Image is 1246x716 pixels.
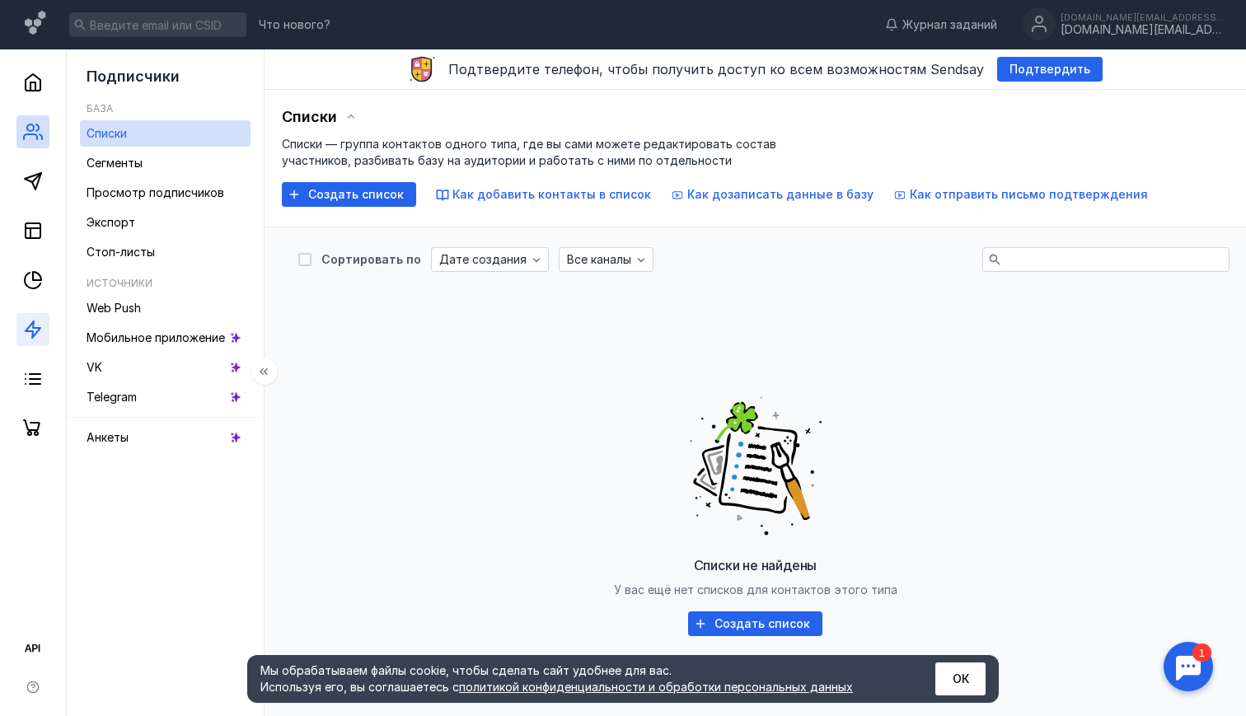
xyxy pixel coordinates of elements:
[893,186,1148,203] button: Как отправить письмо подтверждения
[687,187,874,201] span: Как дозаписать данные в базу
[694,557,817,573] span: Списки не найдены
[80,384,251,410] a: Telegram
[559,247,653,272] button: Все каналы
[308,188,404,202] span: Создать список
[935,662,986,695] button: ОК
[436,186,651,203] button: Как добавить контакты в список
[910,187,1148,201] span: Как отправить письмо подтверждения
[1061,23,1225,37] div: [DOMAIN_NAME][EMAIL_ADDRESS][DOMAIN_NAME]
[452,187,651,201] span: Как добавить контакты в список
[260,662,895,695] div: Мы обрабатываем файлы cookie, чтобы сделать сайт удобнее для вас. Используя его, вы соглашаетесь c
[614,583,897,597] span: У вас ещё нет списков для контактов этого типа
[87,301,141,315] span: Web Push
[87,126,127,140] span: Списки
[431,247,549,272] button: Дате создания
[69,12,246,37] input: Введите email или CSID
[439,253,527,267] span: Дате создания
[251,19,339,30] a: Что нового?
[671,186,874,203] button: Как дозаписать данные в базу
[1009,63,1090,77] span: Подтвердить
[714,617,810,631] span: Создать список
[80,354,251,381] a: VK
[87,215,135,229] span: Экспорт
[80,120,251,147] a: Списки
[87,430,129,444] span: Анкеты
[80,325,251,351] a: Мобильное приложение
[87,156,143,170] span: Сегменты
[80,295,251,321] a: Web Push
[37,10,56,28] div: 1
[80,424,251,451] a: Анкеты
[80,239,251,265] a: Стоп-листы
[282,108,338,126] span: Списки
[80,180,251,206] a: Просмотр подписчиков
[459,680,853,694] a: политикой конфиденциальности и обработки персональных данных
[567,253,631,267] span: Все каналы
[282,182,416,207] button: Создать список
[87,360,102,374] span: VK
[87,330,225,344] span: Мобильное приложение
[80,209,251,236] a: Экспорт
[282,137,776,167] span: Списки — группа контактов одного типа, где вы сами можете редактировать состав участников, разбив...
[87,390,137,404] span: Telegram
[688,611,822,636] button: Создать список
[87,102,113,115] h5: База
[87,185,224,199] span: Просмотр подписчиков
[80,150,251,176] a: Сегменты
[87,245,155,259] span: Стоп-листы
[259,19,330,30] span: Что нового?
[997,57,1103,82] button: Подтвердить
[902,16,997,33] span: Журнал заданий
[448,61,984,77] span: Подтвердите телефон, чтобы получить доступ ко всем возможностям Sendsay
[87,277,152,289] h5: Источники
[87,68,180,85] span: Подписчики
[877,16,1005,33] a: Журнал заданий
[1061,12,1225,22] div: [DOMAIN_NAME][EMAIL_ADDRESS][DOMAIN_NAME]
[321,254,421,265] div: Сортировать по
